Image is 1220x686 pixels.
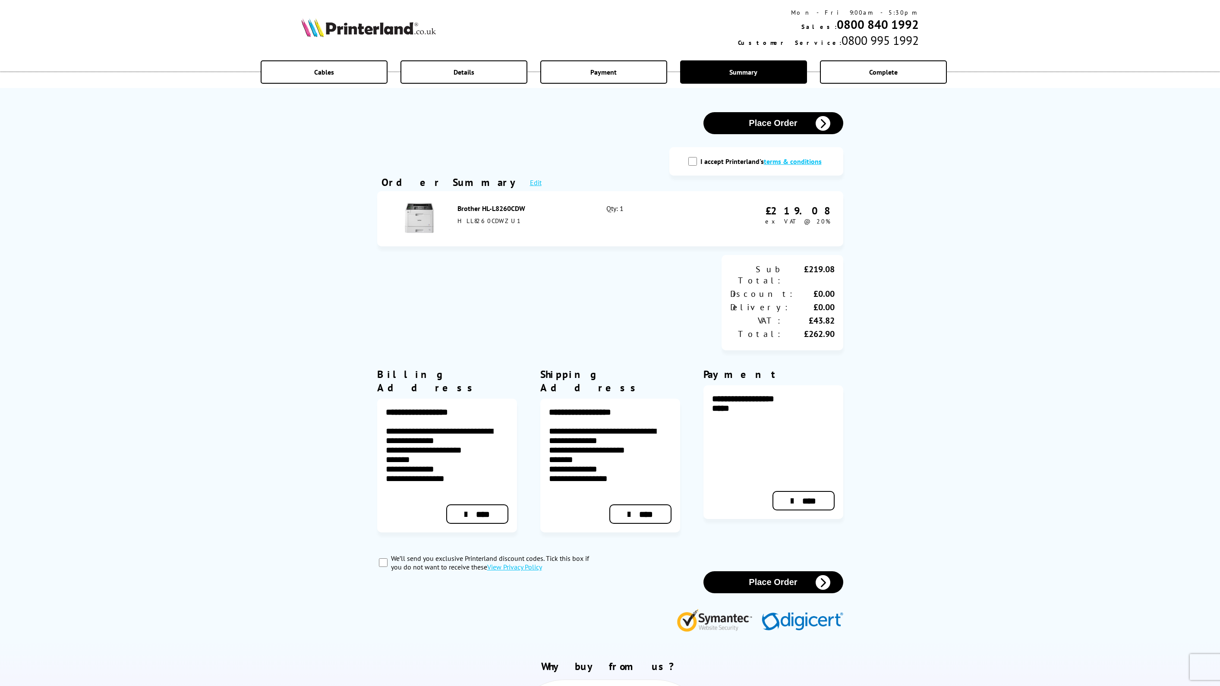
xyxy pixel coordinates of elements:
[703,571,843,593] button: Place Order
[794,288,835,299] div: £0.00
[457,204,588,213] div: Brother HL-L8260CDW
[391,554,601,571] label: We’ll send you exclusive Printerland discount codes. Tick this box if you do not want to receive ...
[487,563,542,571] a: modal_privacy
[730,264,782,286] div: Sub Total:
[677,607,758,632] img: Symantec Website Security
[301,660,918,673] h2: Why buy from us?
[457,217,588,225] div: HLL8260CDWZU1
[700,157,826,166] label: I accept Printerland's
[790,302,835,313] div: £0.00
[404,203,435,233] img: Brother HL-L8260CDW
[730,302,790,313] div: Delivery:
[314,68,334,76] span: Cables
[801,23,837,31] span: Sales:
[730,315,782,326] div: VAT:
[703,368,843,381] div: Payment
[730,328,782,340] div: Total:
[730,288,794,299] div: Discount:
[765,217,830,225] span: ex VAT @ 20%
[764,157,822,166] a: modal_tc
[377,368,517,394] div: Billing Address
[606,204,696,233] div: Qty: 1
[738,39,842,47] span: Customer Service:
[530,178,542,187] a: Edit
[738,9,919,16] div: Mon - Fri 9:00am - 5:30pm
[301,18,436,37] img: Printerland Logo
[540,368,680,394] div: Shipping Address
[765,204,830,217] div: £219.08
[842,32,919,48] span: 0800 995 1992
[869,68,898,76] span: Complete
[782,315,835,326] div: £43.82
[703,112,843,134] button: Place Order
[837,16,919,32] a: 0800 840 1992
[782,328,835,340] div: £262.90
[454,68,474,76] span: Details
[729,68,757,76] span: Summary
[782,264,835,286] div: £219.08
[381,176,521,189] div: Order Summary
[762,612,843,632] img: Digicert
[590,68,617,76] span: Payment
